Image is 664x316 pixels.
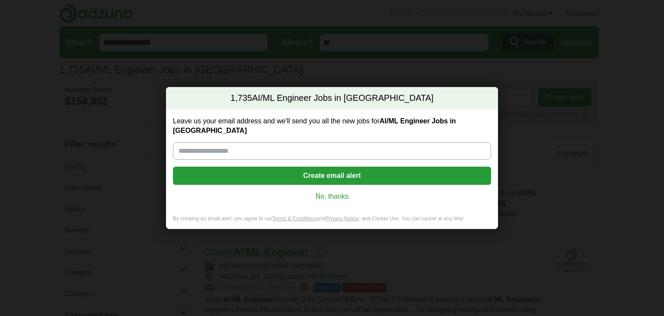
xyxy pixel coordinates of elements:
[166,87,498,110] h2: AI/ML Engineer Jobs in [GEOGRAPHIC_DATA]
[173,116,491,135] label: Leave us your email address and we'll send you all the new jobs for
[173,167,491,185] button: Create email alert
[180,192,484,201] a: No, thanks
[173,117,456,134] strong: AI/ML Engineer Jobs in [GEOGRAPHIC_DATA]
[326,216,359,222] a: Privacy Notice
[230,92,252,104] span: 1,735
[272,216,317,222] a: Terms & Conditions
[166,215,498,229] div: By creating an email alert, you agree to our and , and Cookie Use. You can cancel at any time.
